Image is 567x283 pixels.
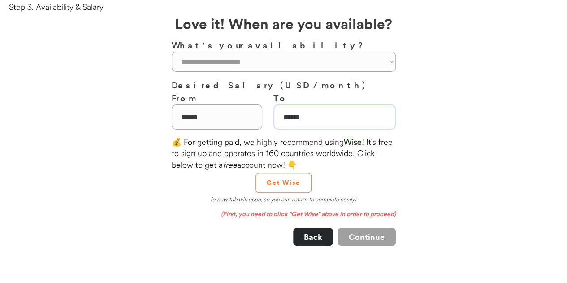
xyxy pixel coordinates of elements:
[172,78,396,91] h3: Desired Salary (USD / month)
[221,209,396,218] em: (First, you need to click "Get Wise" above in order to proceed)
[211,196,356,203] em: (a new tab will open, so you can return to complete easily)
[273,91,396,104] h3: To
[172,39,396,52] h3: What's your availability?
[293,228,333,246] button: Back
[344,137,362,147] font: Wise
[175,13,392,34] h2: Love it! When are you available?
[172,136,396,170] div: 💰 For getting paid, we highly recommend using ! It's free to sign up and operates in 160 countrie...
[172,91,262,104] h3: From
[255,173,312,193] button: Get Wise
[9,1,567,13] div: Step 3. Availability & Salary
[223,160,237,170] em: free
[338,228,396,246] button: Continue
